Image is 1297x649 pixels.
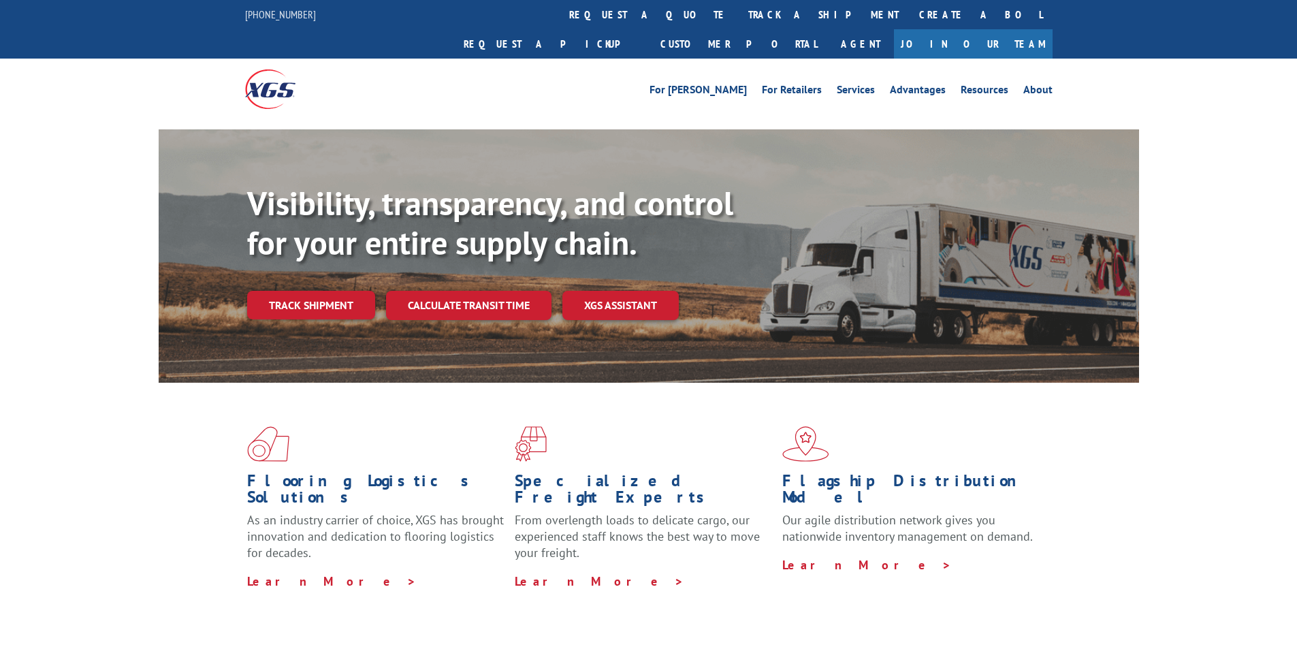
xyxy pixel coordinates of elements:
a: For Retailers [762,84,822,99]
a: Request a pickup [453,29,650,59]
a: Learn More > [782,557,952,573]
img: xgs-icon-flagship-distribution-model-red [782,426,829,462]
a: Agent [827,29,894,59]
a: Advantages [890,84,946,99]
h1: Flagship Distribution Model [782,473,1040,512]
a: [PHONE_NUMBER] [245,7,316,21]
a: Join Our Team [894,29,1053,59]
a: For [PERSON_NAME] [650,84,747,99]
a: Learn More > [515,573,684,589]
a: Track shipment [247,291,375,319]
a: XGS ASSISTANT [562,291,679,320]
span: As an industry carrier of choice, XGS has brought innovation and dedication to flooring logistics... [247,512,504,560]
a: About [1023,84,1053,99]
img: xgs-icon-focused-on-flooring-red [515,426,547,462]
a: Resources [961,84,1008,99]
a: Calculate transit time [386,291,551,320]
b: Visibility, transparency, and control for your entire supply chain. [247,182,733,264]
p: From overlength loads to delicate cargo, our experienced staff knows the best way to move your fr... [515,512,772,573]
h1: Specialized Freight Experts [515,473,772,512]
a: Learn More > [247,573,417,589]
h1: Flooring Logistics Solutions [247,473,505,512]
span: Our agile distribution network gives you nationwide inventory management on demand. [782,512,1033,544]
a: Services [837,84,875,99]
img: xgs-icon-total-supply-chain-intelligence-red [247,426,289,462]
a: Customer Portal [650,29,827,59]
